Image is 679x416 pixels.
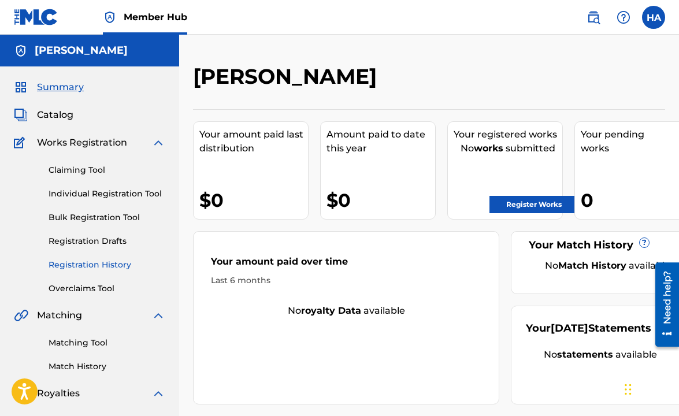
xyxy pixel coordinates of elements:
img: Summary [14,80,28,94]
strong: Match History [558,260,626,271]
a: Public Search [582,6,605,29]
div: No submitted [454,142,562,155]
div: $0 [326,187,435,213]
img: search [587,10,600,24]
iframe: Chat Widget [621,361,679,416]
img: Top Rightsholder [103,10,117,24]
img: Accounts [14,44,28,58]
img: help [617,10,630,24]
a: Overclaims Tool [49,283,165,295]
a: Claiming Tool [49,164,165,176]
strong: works [474,143,503,154]
img: Catalog [14,108,28,122]
div: Your Statements [526,321,651,336]
div: User Menu [642,6,665,29]
div: Amount paid to date this year [326,128,435,155]
span: Royalties [37,387,80,400]
img: MLC Logo [14,9,58,25]
a: CatalogCatalog [14,108,73,122]
h5: HUGH AUGUSTINE [35,44,128,57]
a: Registration History [49,259,165,271]
a: Match History [49,361,165,373]
span: Catalog [37,108,73,122]
div: $0 [199,187,308,213]
div: Your amount paid last distribution [199,128,308,155]
a: Register Works [489,196,578,213]
div: No available [540,259,675,273]
img: expand [151,387,165,400]
a: Individual Registration Tool [49,188,165,200]
a: SummarySummary [14,80,84,94]
a: Bulk Registration Tool [49,211,165,224]
strong: statements [557,349,613,360]
span: Summary [37,80,84,94]
div: Help [612,6,635,29]
div: Drag [625,372,632,407]
iframe: Resource Center [647,258,679,351]
div: Your registered works [454,128,562,142]
div: Your Match History [526,237,675,253]
h2: [PERSON_NAME] [193,64,383,90]
span: Member Hub [124,10,187,24]
a: Matching Tool [49,337,165,349]
span: ? [640,238,649,247]
img: Works Registration [14,136,29,150]
a: Registration Drafts [49,235,165,247]
img: Matching [14,309,28,322]
img: expand [151,309,165,322]
img: expand [151,136,165,150]
div: No available [526,348,675,362]
strong: royalty data [301,305,361,316]
div: No available [194,304,499,318]
div: Your amount paid over time [211,255,481,274]
span: [DATE] [551,322,588,335]
span: Works Registration [37,136,127,150]
span: Matching [37,309,82,322]
div: Last 6 months [211,274,481,287]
